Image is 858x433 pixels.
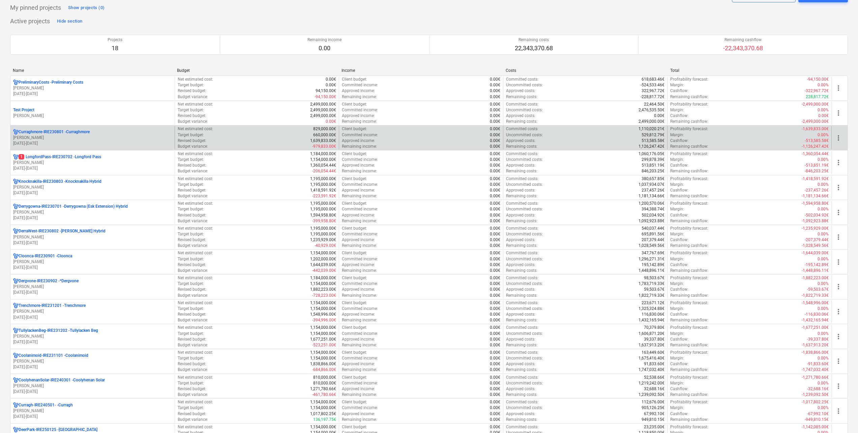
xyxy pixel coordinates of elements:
[670,68,829,73] div: Total
[342,82,378,88] p: Committed income :
[310,107,336,113] p: 2,499,000.00€
[13,377,172,395] div: CoolyhenanSolar-IRE240301 -Coolyhenan Solar[PERSON_NAME][DATE]-[DATE]
[13,80,19,85] div: Project has multi currencies enabled
[639,107,664,113] p: 2,476,535.50€
[670,77,708,82] p: Profitability forecast :
[515,37,553,43] p: Remaining costs
[490,151,500,157] p: 0.00€
[818,107,829,113] p: 0.00%
[490,163,500,168] p: 0.00€
[490,88,500,94] p: 0.00€
[805,138,829,144] p: -513,585.58€
[13,284,172,290] p: [PERSON_NAME]
[310,182,336,187] p: 1,195,000.00€
[10,17,50,25] p: Active projects
[506,182,543,187] p: Uncommitted costs :
[639,218,664,224] p: 1,092,923.88€
[178,113,206,119] p: Revised budget :
[342,212,375,218] p: Approved income :
[670,119,708,124] p: Remaining cashflow :
[490,82,500,88] p: 0.00€
[178,82,204,88] p: Target budget :
[326,77,336,82] p: 0.00€
[506,119,537,124] p: Remaining costs :
[13,427,19,433] div: Project has multi currencies enabled
[642,176,664,182] p: 380,657.85€
[802,144,829,149] p: -1,126,247.42€
[834,308,842,316] span: more_vert
[178,151,213,157] p: Net estimated cost :
[490,77,500,82] p: 0.00€
[13,389,172,395] p: [DATE] - [DATE]
[342,206,378,212] p: Committed income :
[642,187,664,193] p: 237,457.26€
[506,126,538,132] p: Committed costs :
[178,157,204,163] p: Target budget :
[506,107,543,113] p: Uncommitted costs :
[639,151,664,157] p: 1,060,176.05€
[506,102,538,107] p: Committed costs :
[342,176,367,182] p: Client budget :
[818,157,829,163] p: 0.00%
[312,218,336,224] p: -399,958.80€
[802,176,829,182] p: -1,418,591.92€
[310,201,336,206] p: 1,195,000.00€
[805,187,829,193] p: -237,457.26€
[13,107,172,119] div: Test Project[PERSON_NAME]
[342,132,378,138] p: Committed income :
[310,151,336,157] p: 1,184,000.00€
[19,427,97,433] p: DeerPark-IRE250125 - [GEOGRAPHIC_DATA]
[13,353,19,358] div: Project has multi currencies enabled
[670,144,708,149] p: Remaining cashflow :
[178,138,206,144] p: Revised budget :
[313,132,336,138] p: 660,000.00€
[642,138,664,144] p: 513,585.58€
[490,226,500,231] p: 0.00€
[13,377,19,383] div: Project has multi currencies enabled
[13,328,172,345] div: TullylackenBeg-IRE231202 -Tullylacken Beg[PERSON_NAME][DATE]-[DATE]
[13,278,19,284] div: Project has multi currencies enabled
[807,77,829,82] p: -94,150.00€
[506,206,543,212] p: Uncommitted costs :
[818,132,829,138] p: 0.00%
[13,253,172,270] div: Cloonca-IRE230901 -Cloonca[PERSON_NAME][DATE]-[DATE]
[802,151,829,157] p: -1,360,054.44€
[19,377,105,383] p: CoolyhenanSolar-IRE240301 - Coolyhenan Solar
[834,84,842,92] span: more_vert
[342,107,378,113] p: Committed income :
[834,233,842,241] span: more_vert
[13,383,172,389] p: [PERSON_NAME]
[342,193,377,199] p: Remaining income :
[13,265,172,270] p: [DATE] - [DATE]
[342,218,377,224] p: Remaining income :
[13,179,19,184] div: Project has multi currencies enabled
[13,408,172,414] p: [PERSON_NAME]
[312,193,336,199] p: -223,591.92€
[178,144,208,149] p: Budget variance :
[642,88,664,94] p: 322,967.72€
[13,309,172,314] p: [PERSON_NAME]
[490,157,500,163] p: 0.00€
[818,113,829,119] p: 0.00€
[805,88,829,94] p: -322,967.72€
[805,168,829,174] p: -846,203.25€
[670,187,688,193] p: Cashflow :
[19,179,101,184] p: Knocknakilla-IRE230803 - Knocknakilla Hybrid
[178,119,208,124] p: Budget variance :
[641,94,664,100] p: -228,817.72€
[178,132,204,138] p: Target budget :
[178,187,206,193] p: Revised budget :
[490,94,500,100] p: 0.00€
[13,339,172,345] p: [DATE] - [DATE]
[670,168,708,174] p: Remaining cashflow :
[639,193,664,199] p: 1,181,134.66€
[312,168,336,174] p: -206,054.44€
[10,4,61,12] p: My pinned projects
[490,182,500,187] p: 0.00€
[802,102,829,107] p: -2,499,000.00€
[506,212,535,218] p: Approved costs :
[654,113,664,119] p: 0.00€
[834,382,842,390] span: more_vert
[178,102,213,107] p: Net estimated cost :
[506,88,535,94] p: Approved costs :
